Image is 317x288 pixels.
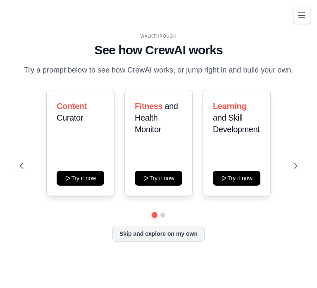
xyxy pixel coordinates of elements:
[276,248,317,288] iframe: Chat Widget
[20,43,297,58] h1: See how CrewAI works
[20,33,297,39] div: WALKTHROUGH
[135,102,178,134] span: and Health Monitor
[213,171,260,186] button: Try it now
[57,113,83,122] span: Curator
[213,113,260,134] span: and Skill Development
[135,102,162,111] span: Fitness
[57,102,87,111] span: Content
[57,171,104,186] button: Try it now
[293,7,310,24] button: Toggle navigation
[112,226,205,242] button: Skip and explore on my own
[213,102,246,111] span: Learning
[135,171,182,186] button: Try it now
[20,64,297,76] p: Try a prompt below to see how CrewAI works, or jump right in and build your own.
